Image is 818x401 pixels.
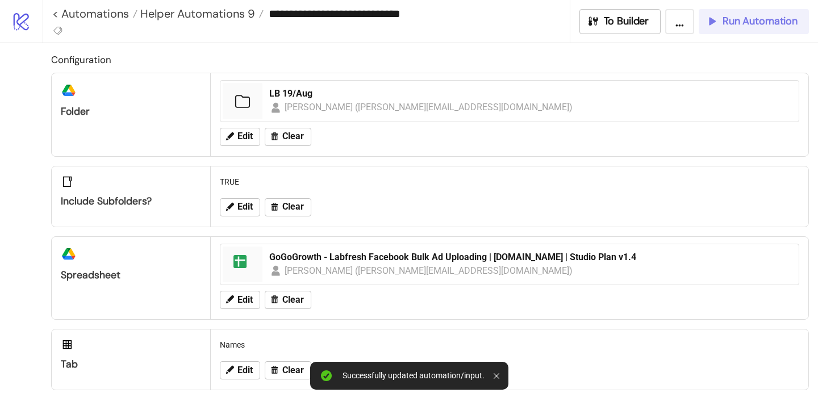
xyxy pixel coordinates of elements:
[269,251,792,264] div: GoGoGrowth - Labfresh Facebook Bulk Ad Uploading | [DOMAIN_NAME] | Studio Plan v1.4
[61,195,201,208] div: Include subfolders?
[220,128,260,146] button: Edit
[665,9,694,34] button: ...
[237,295,253,305] span: Edit
[604,15,649,28] span: To Builder
[215,171,804,193] div: TRUE
[51,52,809,67] h2: Configuration
[343,371,485,381] div: Successfully updated automation/input.
[282,365,304,375] span: Clear
[220,361,260,379] button: Edit
[269,87,792,100] div: LB 19/Aug
[52,8,137,19] a: < Automations
[265,128,311,146] button: Clear
[137,8,264,19] a: Helper Automations 9
[265,198,311,216] button: Clear
[282,131,304,141] span: Clear
[237,131,253,141] span: Edit
[579,9,661,34] button: To Builder
[237,202,253,212] span: Edit
[265,291,311,309] button: Clear
[285,264,573,278] div: [PERSON_NAME] ([PERSON_NAME][EMAIL_ADDRESS][DOMAIN_NAME])
[282,295,304,305] span: Clear
[61,269,201,282] div: Spreadsheet
[220,198,260,216] button: Edit
[265,361,311,379] button: Clear
[282,202,304,212] span: Clear
[215,334,804,356] div: Names
[137,6,255,21] span: Helper Automations 9
[237,365,253,375] span: Edit
[220,291,260,309] button: Edit
[285,100,573,114] div: [PERSON_NAME] ([PERSON_NAME][EMAIL_ADDRESS][DOMAIN_NAME])
[723,15,798,28] span: Run Automation
[61,358,201,371] div: Tab
[61,105,201,118] div: Folder
[699,9,809,34] button: Run Automation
